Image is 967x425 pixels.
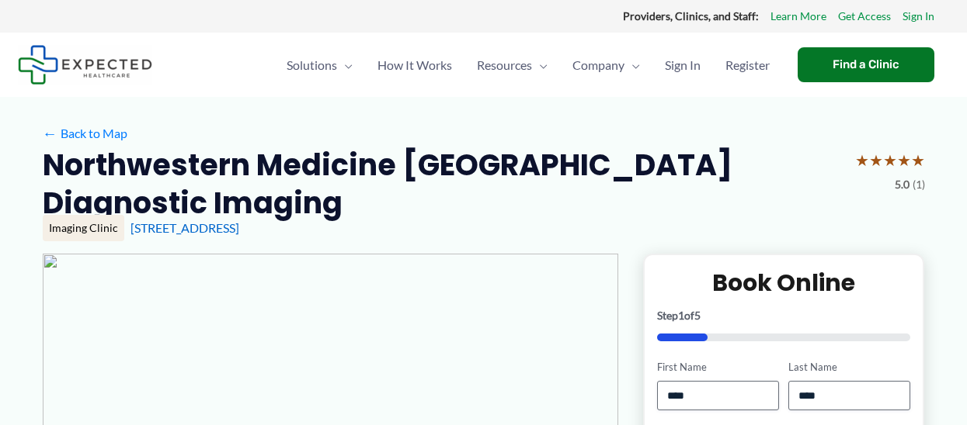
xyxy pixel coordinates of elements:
[18,45,152,85] img: Expected Healthcare Logo - side, dark font, small
[477,38,532,92] span: Resources
[678,309,684,322] span: 1
[274,38,782,92] nav: Primary Site Navigation
[855,146,869,174] span: ★
[130,220,239,235] a: [STREET_ADDRESS]
[770,6,826,26] a: Learn More
[895,174,910,195] span: 5.0
[365,38,464,92] a: How It Works
[377,38,452,92] span: How It Works
[623,9,759,22] strong: Providers, Clinics, and Staff:
[694,309,701,322] span: 5
[838,6,891,26] a: Get Access
[883,146,897,174] span: ★
[274,38,365,92] a: SolutionsMenu Toggle
[657,310,911,321] p: Step of
[665,38,701,92] span: Sign In
[913,174,925,195] span: (1)
[337,38,353,92] span: Menu Toggle
[725,38,770,92] span: Register
[657,360,779,375] label: First Name
[911,146,925,174] span: ★
[560,38,652,92] a: CompanyMenu Toggle
[572,38,624,92] span: Company
[798,47,934,82] a: Find a Clinic
[897,146,911,174] span: ★
[652,38,713,92] a: Sign In
[464,38,560,92] a: ResourcesMenu Toggle
[43,146,843,223] h2: Northwestern Medicine [GEOGRAPHIC_DATA] Diagnostic Imaging
[869,146,883,174] span: ★
[43,126,57,140] span: ←
[713,38,782,92] a: Register
[903,6,934,26] a: Sign In
[287,38,337,92] span: Solutions
[43,215,124,241] div: Imaging Clinic
[43,122,127,145] a: ←Back to Map
[657,268,911,298] h2: Book Online
[532,38,548,92] span: Menu Toggle
[624,38,640,92] span: Menu Toggle
[788,360,910,375] label: Last Name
